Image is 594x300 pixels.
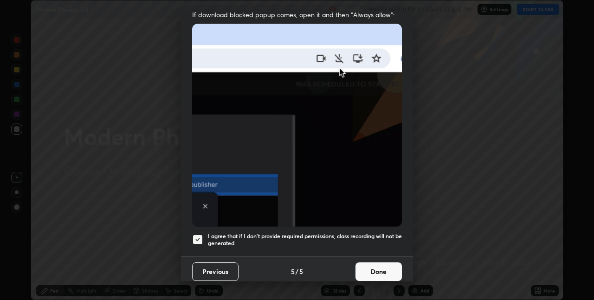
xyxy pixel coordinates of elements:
img: downloads-permission-blocked.gif [192,24,402,227]
h4: / [296,267,298,276]
button: Previous [192,262,239,281]
button: Done [355,262,402,281]
h4: 5 [299,267,303,276]
h5: I agree that if I don't provide required permissions, class recording will not be generated [208,233,402,247]
h4: 5 [291,267,295,276]
span: If download blocked popup comes, open it and then "Always allow": [192,10,402,19]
